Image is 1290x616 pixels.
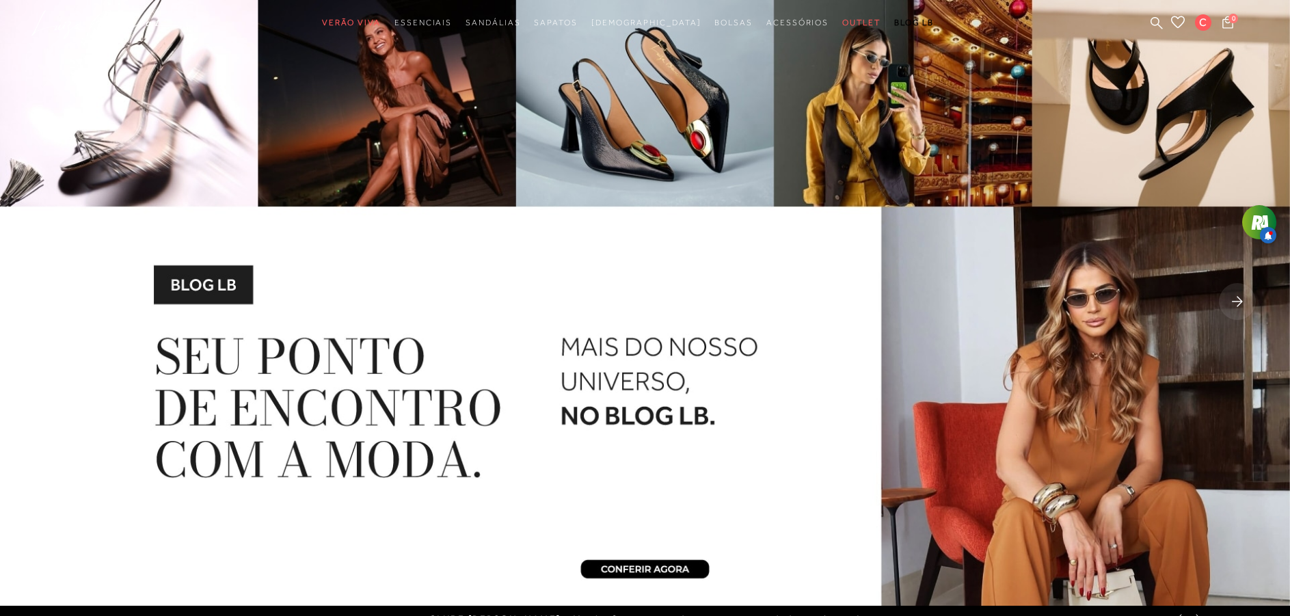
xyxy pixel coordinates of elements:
[714,18,753,27] span: Bolsas
[534,18,577,27] span: Sapatos
[394,10,452,36] a: noSubCategoriesText
[394,18,452,27] span: Essenciais
[1189,14,1218,35] button: C
[1218,15,1237,34] button: 0
[534,10,577,36] a: noSubCategoriesText
[766,10,829,36] a: noSubCategoriesText
[1195,14,1211,31] span: C
[322,18,381,27] span: Verão Viva
[842,10,881,36] a: noSubCategoriesText
[591,10,701,36] a: noSubCategoriesText
[466,10,520,36] a: noSubCategoriesText
[714,10,753,36] a: noSubCategoriesText
[591,18,701,27] span: [DEMOGRAPHIC_DATA]
[322,10,381,36] a: noSubCategoriesText
[1228,14,1238,23] span: 0
[842,18,881,27] span: Outlet
[894,18,934,27] span: BLOG LB
[466,18,520,27] span: Sandálias
[766,18,829,27] span: Acessórios
[894,10,934,36] a: BLOG LB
